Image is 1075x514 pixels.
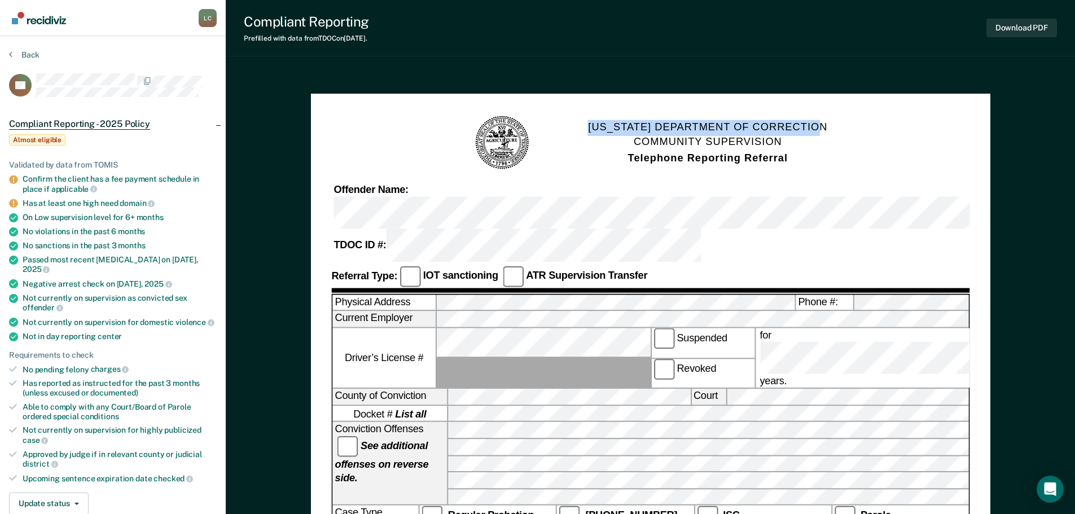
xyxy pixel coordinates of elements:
div: Able to comply with any Court/Board of Parole ordered special [23,402,217,421]
div: Upcoming sentence expiration date [23,473,217,484]
label: Court [691,389,725,405]
button: Profile dropdown button [199,9,217,27]
div: No pending felony [23,364,217,375]
div: Passed most recent [MEDICAL_DATA] on [DATE], [23,255,217,274]
span: Docket # [353,407,426,420]
h1: [US_STATE] DEPARTMENT OF CORRECTION COMMUNITY SUPERVISION [588,120,827,166]
div: Not currently on supervision for highly publicized [23,425,217,445]
span: center [98,332,122,341]
div: Prefilled with data from TDOC on [DATE] . [244,34,369,42]
span: district [23,459,58,468]
div: Conviction Offenses [332,423,447,505]
strong: Referral Type: [331,270,397,281]
div: Requirements to check [9,350,217,360]
input: IOT sanctioning [400,266,420,287]
div: Not currently on supervision as convicted sex [23,293,217,313]
div: Has at least one high need domain [23,198,217,208]
button: Back [9,50,40,60]
input: Suspended [653,328,674,349]
div: Validated by data from TOMIS [9,160,217,170]
div: L C [199,9,217,27]
div: Approved by judge if in relevant county or judicial [23,450,217,469]
span: offender [23,303,63,312]
span: Compliant Reporting - 2025 Policy [9,118,150,130]
strong: IOT sanctioning [423,270,498,281]
strong: TDOC ID #: [334,239,386,251]
div: No sanctions in the past 3 [23,241,217,251]
span: documented) [90,388,138,397]
input: See additional offenses on reverse side. [337,436,358,457]
img: TN Seal [473,115,530,172]
strong: See additional offenses on reverse side. [335,440,428,483]
span: violence [175,318,214,327]
strong: Telephone Reporting Referral [628,152,787,163]
div: On Low supervision level for 6+ [23,213,217,222]
span: months [137,213,164,222]
span: months [118,241,145,250]
span: checked [153,474,193,483]
input: ATR Supervision Transfer [502,266,523,287]
input: Revoked [653,359,674,380]
span: conditions [81,412,119,421]
div: Compliant Reporting [244,14,369,30]
div: Confirm the client has a fee payment schedule in place if applicable [23,174,217,194]
button: Download PDF [986,19,1057,37]
strong: List all [395,408,426,419]
label: Phone #: [796,295,853,310]
div: Has reported as instructed for the past 3 months (unless excused or [23,379,217,398]
label: Suspended [651,328,754,358]
div: Not currently on supervision for domestic [23,317,217,327]
span: 2025 [23,265,50,274]
label: Physical Address [332,295,435,310]
span: 2025 [144,279,172,288]
input: for years. [760,342,1074,374]
div: Not in day reporting [23,332,217,341]
div: Open Intercom Messenger [1037,476,1064,503]
span: months [118,227,145,236]
span: case [23,436,48,445]
div: Negative arrest check on [DATE], [23,279,217,289]
img: Recidiviz [12,12,66,24]
strong: Offender Name: [334,184,408,195]
label: County of Conviction [332,389,447,405]
label: Current Employer [332,311,435,327]
span: Almost eligible [9,134,65,146]
label: Driver’s License # [332,328,435,388]
span: charges [91,364,129,374]
div: No violations in the past 6 [23,227,217,236]
label: Revoked [651,359,754,388]
strong: ATR Supervision Transfer [526,270,647,281]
